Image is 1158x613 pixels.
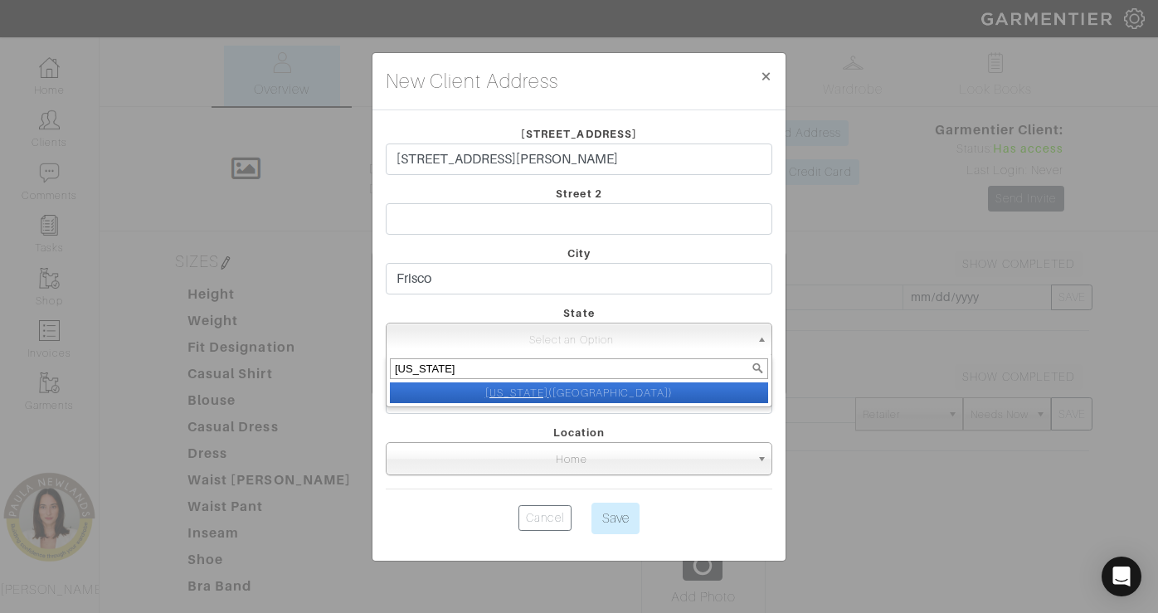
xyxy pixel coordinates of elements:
span: Select an Option [393,324,750,357]
input: Save [591,503,640,534]
span: × [760,65,772,87]
a: Cancel [518,505,571,531]
span: City [567,247,591,260]
em: [US_STATE] [485,387,549,399]
div: Open Intercom Messenger [1102,557,1141,596]
span: [STREET_ADDRESS] [521,128,637,140]
span: State [563,307,594,319]
span: Location [553,426,605,439]
span: Street 2 [556,187,601,200]
h4: New Client Address [386,66,558,96]
span: Home [393,443,750,476]
li: ([GEOGRAPHIC_DATA]) [390,382,768,403]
